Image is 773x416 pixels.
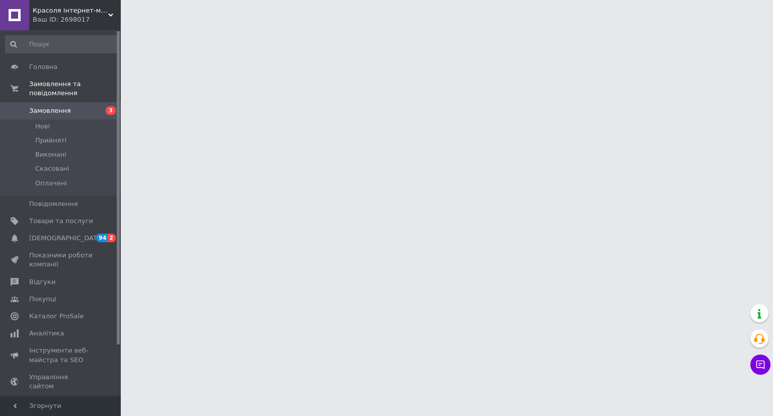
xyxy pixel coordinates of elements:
[106,106,116,115] span: 3
[33,15,121,24] div: Ваш ID: 2698017
[29,295,56,304] span: Покупці
[108,234,116,242] span: 2
[750,355,770,375] button: Чат з покупцем
[35,122,50,131] span: Нові
[29,106,71,115] span: Замовлення
[35,179,67,188] span: Оплачені
[29,80,121,98] span: Замовлення та повідомлення
[29,373,93,391] span: Управління сайтом
[29,312,84,321] span: Каталог ProSale
[35,164,69,173] span: Скасовані
[33,6,108,15] span: Красоля інтернет-магазин
[29,251,93,269] span: Показники роботи компанії
[35,150,66,159] span: Виконані
[29,62,57,72] span: Головна
[29,329,64,338] span: Аналітика
[29,346,93,364] span: Інструменти веб-майстра та SEO
[96,234,108,242] span: 94
[5,35,119,53] input: Пошук
[29,199,78,209] span: Повідомлення
[29,234,104,243] span: [DEMOGRAPHIC_DATA]
[29,217,93,226] span: Товари та послуги
[29,278,55,287] span: Відгуки
[35,136,66,145] span: Прийняті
